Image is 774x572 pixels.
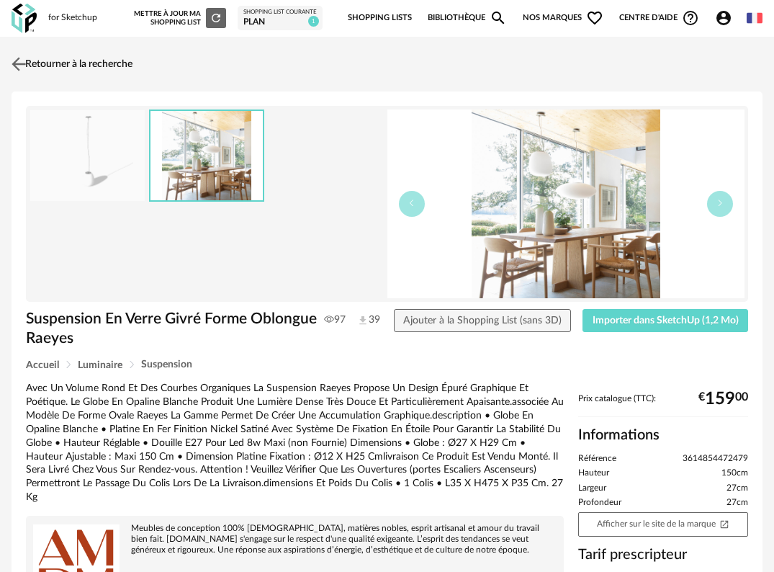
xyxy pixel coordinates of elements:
span: Account Circle icon [715,9,739,27]
a: BibliothèqueMagnify icon [428,3,507,33]
img: b4eadf9f1061ce8636f97c9ce929190e.jpg [150,111,264,201]
a: Shopping Lists [348,3,412,33]
span: Profondeur [578,497,621,509]
img: svg+xml;base64,PHN2ZyB3aWR0aD0iMjQiIGhlaWdodD0iMjQiIHZpZXdCb3g9IjAgMCAyNCAyNCIgZmlsbD0ibm9uZSIgeG... [9,53,30,74]
img: thumbnail.png [30,110,145,202]
a: Shopping List courante plan 1 [243,9,317,27]
div: € 00 [698,394,748,404]
div: Meubles de conception 100% [DEMOGRAPHIC_DATA], matières nobles, esprit artisanal et amour du trav... [33,523,557,555]
img: b4eadf9f1061ce8636f97c9ce929190e.jpg [387,110,745,298]
span: Help Circle Outline icon [682,9,699,27]
h1: Suspension En Verre Givré Forme Oblongue Raeyes [26,309,318,349]
span: 150cm [721,468,748,479]
span: Accueil [26,360,59,370]
span: 1 [308,16,319,27]
div: Avec Un Volume Rond Et Des Courbes Organiques La Suspension Raeyes Propose Un Design Épuré Graphi... [26,382,564,504]
a: Afficher sur le site de la marqueOpen In New icon [578,512,748,537]
img: OXP [12,4,37,33]
img: Téléchargements [357,315,369,326]
img: fr [747,10,762,26]
span: Open In New icon [719,519,729,528]
span: Heart Outline icon [586,9,603,27]
div: for Sketchup [48,12,97,24]
span: Suspension [141,359,192,370]
span: Centre d'aideHelp Circle Outline icon [619,9,699,27]
span: Ajouter à la Shopping List (sans 3D) [403,316,562,326]
span: 159 [705,394,735,404]
span: Account Circle icon [715,9,732,27]
span: Hauteur [578,468,609,479]
span: 39 [357,313,369,326]
span: 97 [324,313,346,326]
h3: Tarif prescripteur [578,545,748,564]
h2: Informations [578,426,748,444]
span: 27cm [726,497,748,509]
span: Largeur [578,483,606,494]
div: Mettre à jour ma Shopping List [134,8,226,28]
span: 3614854472479 [683,453,748,465]
div: Prix catalogue (TTC): [578,393,748,417]
button: Importer dans SketchUp (1,2 Mo) [582,309,748,332]
span: Importer dans SketchUp (1,2 Mo) [593,316,739,326]
span: Référence [578,453,616,465]
span: Refresh icon [210,14,222,22]
div: Shopping List courante [243,9,317,16]
span: 27cm [726,483,748,494]
span: Luminaire [78,360,122,370]
span: Magnify icon [490,9,507,27]
div: Breadcrumb [26,359,748,370]
span: Nos marques [523,3,603,33]
button: Ajouter à la Shopping List (sans 3D) [394,309,572,332]
a: Retourner à la recherche [8,48,132,80]
div: plan [243,17,317,28]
